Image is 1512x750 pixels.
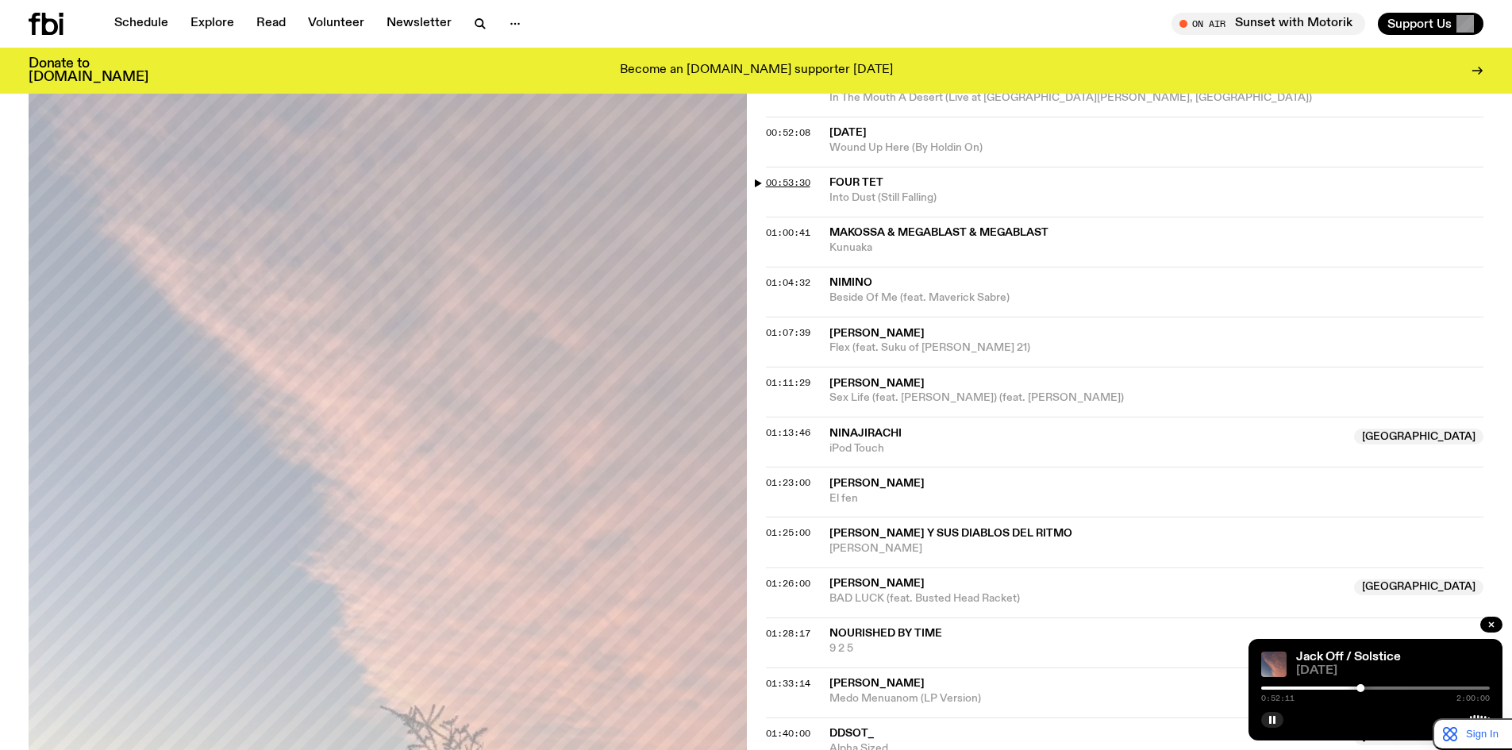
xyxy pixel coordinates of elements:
[1378,13,1483,35] button: Support Us
[829,491,1484,506] span: El fen
[766,329,810,337] button: 01:07:39
[766,627,810,640] span: 01:28:17
[298,13,374,35] a: Volunteer
[766,229,810,237] button: 01:00:41
[377,13,461,35] a: Newsletter
[829,127,867,138] span: [DATE]
[1354,579,1483,595] span: [GEOGRAPHIC_DATA]
[29,57,148,84] h3: Donate to [DOMAIN_NAME]
[829,90,1484,106] span: In The Mouth A Desert (Live at [GEOGRAPHIC_DATA][PERSON_NAME], [GEOGRAPHIC_DATA])
[766,426,810,439] span: 01:13:46
[829,190,1484,206] span: Into Dust (Still Falling)
[766,679,810,688] button: 01:33:14
[766,476,810,489] span: 01:23:00
[829,378,925,389] span: [PERSON_NAME]
[829,177,883,188] span: Four Tet
[766,729,810,738] button: 01:40:00
[766,379,810,387] button: 01:11:29
[766,279,810,287] button: 01:04:32
[766,677,810,690] span: 01:33:14
[829,628,942,639] span: Nourished By Time
[766,179,810,187] button: 00:53:30
[1172,13,1365,35] button: On AirSunset with Motorik
[766,629,810,638] button: 01:28:17
[829,528,1072,539] span: [PERSON_NAME] y Sus Diablos del Ritmo
[829,390,1484,406] span: Sex Life (feat. [PERSON_NAME]) (feat. [PERSON_NAME])
[105,13,178,35] a: Schedule
[829,328,925,339] span: [PERSON_NAME]
[766,376,810,389] span: 01:11:29
[829,428,902,439] span: Ninajirachi
[829,578,925,589] span: [PERSON_NAME]
[1189,17,1357,29] span: Tune in live
[766,479,810,487] button: 01:23:00
[1261,694,1295,702] span: 0:52:11
[766,276,810,289] span: 01:04:32
[766,176,810,189] span: 00:53:30
[1387,17,1452,31] span: Support Us
[766,129,810,137] button: 00:52:08
[829,240,1484,256] span: Kunuaka
[247,13,295,35] a: Read
[829,591,1345,606] span: BAD LUCK (feat. Busted Head Racket)
[829,728,875,739] span: ddsot_
[829,641,1484,656] span: 9 2 5
[766,727,810,740] span: 01:40:00
[766,429,810,437] button: 01:13:46
[1354,429,1483,444] span: [GEOGRAPHIC_DATA]
[766,326,810,339] span: 01:07:39
[829,277,872,288] span: Nimino
[829,478,925,489] span: [PERSON_NAME]
[620,63,893,78] p: Become an [DOMAIN_NAME] supporter [DATE]
[829,691,1484,706] span: Medo Menuanom (LP Version)
[829,678,925,689] span: [PERSON_NAME]
[766,226,810,239] span: 01:00:41
[829,227,1048,238] span: Makossa & Megablast & Megablast
[1296,665,1490,677] span: [DATE]
[1296,651,1401,663] a: Jack Off / Solstice
[1456,694,1490,702] span: 2:00:00
[181,13,244,35] a: Explore
[766,126,810,139] span: 00:52:08
[829,290,1484,306] span: Beside Of Me (feat. Maverick Sabre)
[766,526,810,539] span: 01:25:00
[766,577,810,590] span: 01:26:00
[829,441,1345,456] span: iPod Touch
[766,579,810,588] button: 01:26:00
[829,140,1484,156] span: Wound Up Here (By Holdin On)
[766,529,810,537] button: 01:25:00
[829,541,1484,556] span: [PERSON_NAME]
[829,340,1484,356] span: Flex (feat. Suku of [PERSON_NAME] 21)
